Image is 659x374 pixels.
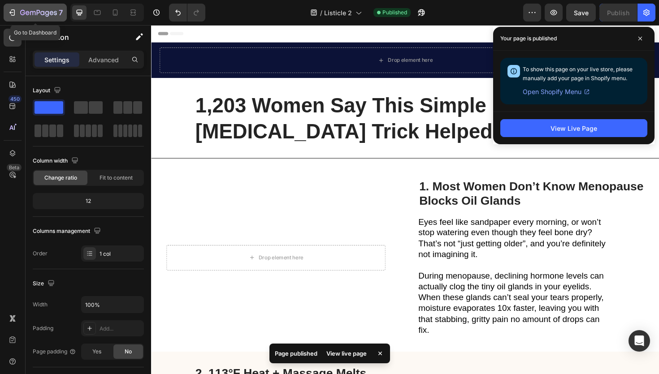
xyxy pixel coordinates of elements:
[33,85,63,97] div: Layout
[551,124,597,133] div: View Live Page
[566,4,596,21] button: Save
[33,348,76,356] div: Page padding
[59,7,63,18] p: 7
[43,32,117,43] p: Section
[125,348,132,356] span: No
[7,164,22,171] div: Beta
[82,297,143,313] input: Auto
[321,347,372,360] div: View live page
[607,8,629,17] div: Publish
[9,161,255,300] video: Video
[100,174,133,182] span: Fit to content
[574,9,589,17] span: Save
[35,195,142,207] div: 12
[523,66,633,82] span: To show this page on your live store, please manually add your page in Shopify menu.
[382,9,407,17] span: Published
[33,225,103,237] div: Columns management
[275,349,317,358] p: Page published
[324,8,352,17] span: Listicle 2
[33,324,53,332] div: Padding
[44,174,77,182] span: Change ratio
[100,250,142,258] div: 1 col
[92,348,101,356] span: Yes
[500,34,557,43] p: Your page is published
[33,301,48,309] div: Width
[44,55,69,64] p: Settings
[47,73,395,125] strong: 1,203 Women Say This Simple [MEDICAL_DATA] Trick Helped 👇
[88,55,119,64] p: Advanced
[151,25,659,374] iframe: Design area
[500,119,647,137] button: View Live Page
[283,260,479,328] span: During menopause, declining hormone levels can actually clog the tiny oil glands in your eyelids....
[320,8,322,17] span: /
[9,95,22,103] div: 450
[9,161,255,331] div: Background Image
[251,34,298,41] div: Drop element here
[284,164,521,193] strong: 1. Most Women Don’t Know Menopause Blocks Oil Glands
[169,4,205,21] div: Undo/Redo
[33,155,80,167] div: Column width
[114,243,161,250] div: Drop element here
[33,278,56,290] div: Size
[523,86,581,97] span: Open Shopify Menu
[629,330,650,352] div: Open Intercom Messenger
[33,249,48,258] div: Order
[283,203,481,248] span: Eyes feel like sandpaper every morning, or won’t stop watering even though they feel bone dry? Th...
[4,4,67,21] button: 7
[599,4,637,21] button: Publish
[100,325,142,333] div: Add...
